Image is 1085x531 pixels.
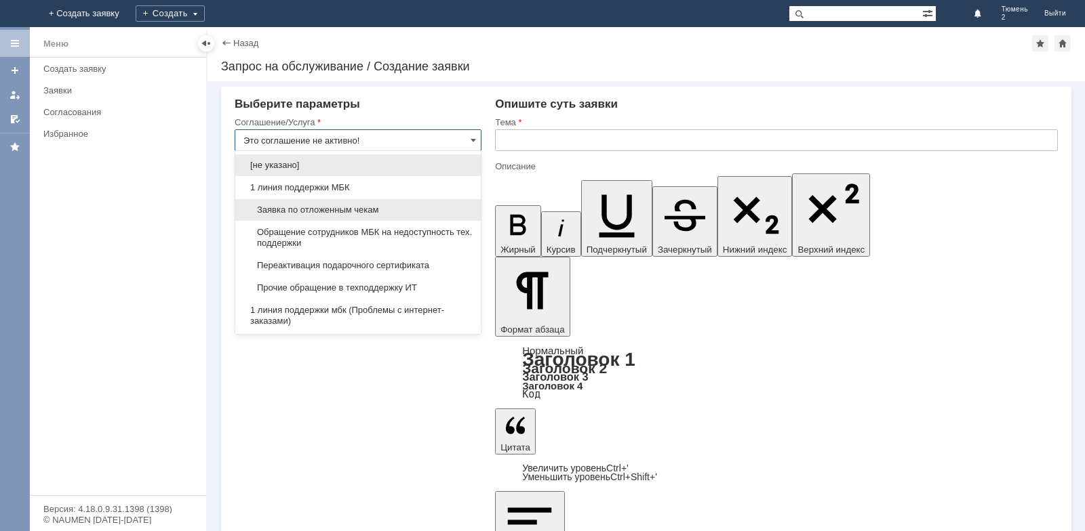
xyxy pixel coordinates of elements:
[658,245,712,255] span: Зачеркнутый
[43,36,68,52] div: Меню
[495,162,1055,171] div: Описание
[1054,35,1071,51] div: Сделать домашней страницей
[922,6,936,19] span: Расширенный поиск
[4,84,26,106] a: Мои заявки
[500,245,536,255] span: Жирный
[606,463,629,473] span: Ctrl+'
[587,245,647,255] span: Подчеркнутый
[522,370,588,383] a: Заголовок 3
[652,186,717,257] button: Зачеркнутый
[522,360,607,376] a: Заголовок 2
[1002,5,1028,14] span: Тюмень
[495,205,541,257] button: Жирный
[500,324,564,335] span: Формат абзаца
[522,349,635,370] a: Заголовок 1
[233,38,258,48] a: Назад
[495,346,1058,399] div: Формат абзаца
[522,380,583,391] a: Заголовок 4
[243,305,473,326] span: 1 линия поддержки мбк (Проблемы с интернет-заказами)
[797,245,865,255] span: Верхний индекс
[43,505,193,513] div: Версия: 4.18.0.9.31.1398 (1398)
[243,282,473,293] span: Прочие обращение в техподдержку ИТ
[43,515,193,524] div: © NAUMEN [DATE]-[DATE]
[198,35,214,51] div: Скрыть меню
[1032,35,1048,51] div: Добавить в избранное
[235,98,360,110] span: Выберите параметры
[43,107,198,117] div: Согласования
[541,211,581,257] button: Курсив
[235,118,479,127] div: Соглашение/Услуга
[243,260,473,271] span: Переактивация подарочного сертификата
[522,388,540,400] a: Код
[723,245,787,255] span: Нижний индекс
[43,85,198,95] div: Заявки
[38,102,203,123] a: Согласования
[4,108,26,130] a: Мои согласования
[243,160,473,171] span: [не указано]
[717,176,793,257] button: Нижний индекс
[522,345,583,356] a: Нормальный
[495,118,1055,127] div: Тема
[495,257,570,337] button: Формат абзаца
[221,60,1071,73] div: Запрос на обслуживание / Создание заявки
[610,471,657,482] span: Ctrl+Shift+'
[1002,14,1028,22] span: 2
[136,5,205,22] div: Создать
[581,180,652,257] button: Подчеркнутый
[243,182,473,193] span: 1 линия поддержки МБК
[38,58,203,79] a: Создать заявку
[243,227,473,249] span: Обращение сотрудников МБК на недоступность тех. поддержки
[4,60,26,81] a: Создать заявку
[547,245,576,255] span: Курсив
[43,129,183,139] div: Избранное
[243,205,473,215] span: Заявка по отложенным чекам
[495,408,536,454] button: Цитата
[43,64,198,74] div: Создать заявку
[522,471,657,482] a: Decrease
[500,442,530,452] span: Цитата
[495,464,1058,482] div: Цитата
[38,80,203,101] a: Заявки
[522,463,629,473] a: Increase
[792,173,870,257] button: Верхний индекс
[495,98,618,110] span: Опишите суть заявки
